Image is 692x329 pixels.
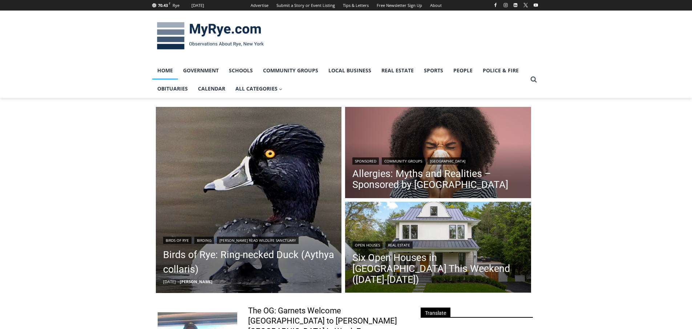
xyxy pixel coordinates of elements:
[163,248,335,277] a: Birds of Rye: Ring-necked Duck (Aythya collaris)
[352,156,524,165] div: | |
[193,80,230,98] a: Calendar
[152,61,527,98] nav: Primary Navigation
[345,107,531,200] img: 2025-10 Allergies: Myths and Realities – Sponsored by White Plains Hospital
[258,61,323,80] a: Community Groups
[163,237,191,244] a: Birds of Rye
[521,1,530,9] a: X
[419,61,448,80] a: Sports
[178,61,224,80] a: Government
[352,168,524,190] a: Allergies: Myths and Realities – Sponsored by [GEOGRAPHIC_DATA]
[158,3,168,8] span: 70.43
[163,235,335,244] div: | |
[323,61,376,80] a: Local Business
[156,107,342,293] img: [PHOTO: Ring-necked Duck (Aythya collaris) at Playland Lake in Rye, New York. Credit: Grace Devine.]
[173,2,179,9] div: Rye
[421,308,450,317] span: Translate
[352,241,383,249] a: Open Houses
[428,157,468,165] a: [GEOGRAPHIC_DATA]
[169,1,170,5] span: F
[345,202,531,295] img: 3 Overdale Road, Rye
[352,157,379,165] a: Sponsored
[224,61,258,80] a: Schools
[230,80,288,98] a: All Categories
[152,80,193,98] a: Obituaries
[163,279,176,284] time: [DATE]
[382,157,425,165] a: Community Groups
[448,61,478,80] a: People
[194,237,214,244] a: Birding
[478,61,524,80] a: Police & Fire
[376,61,419,80] a: Real Estate
[178,279,180,284] span: –
[511,1,520,9] a: Linkedin
[191,2,204,9] div: [DATE]
[235,85,283,93] span: All Categories
[345,107,531,200] a: Read More Allergies: Myths and Realities – Sponsored by White Plains Hospital
[180,279,213,284] a: [PERSON_NAME]
[527,73,540,86] button: View Search Form
[152,17,268,55] img: MyRye.com
[531,1,540,9] a: YouTube
[352,252,524,285] a: Six Open Houses in [GEOGRAPHIC_DATA] This Weekend ([DATE]-[DATE])
[501,1,510,9] a: Instagram
[156,107,342,293] a: Read More Birds of Rye: Ring-necked Duck (Aythya collaris)
[385,241,413,249] a: Real Estate
[352,240,524,249] div: |
[152,61,178,80] a: Home
[491,1,500,9] a: Facebook
[345,202,531,295] a: Read More Six Open Houses in Rye This Weekend (October 4-5)
[217,237,299,244] a: [PERSON_NAME] Read Wildlife Sanctuary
